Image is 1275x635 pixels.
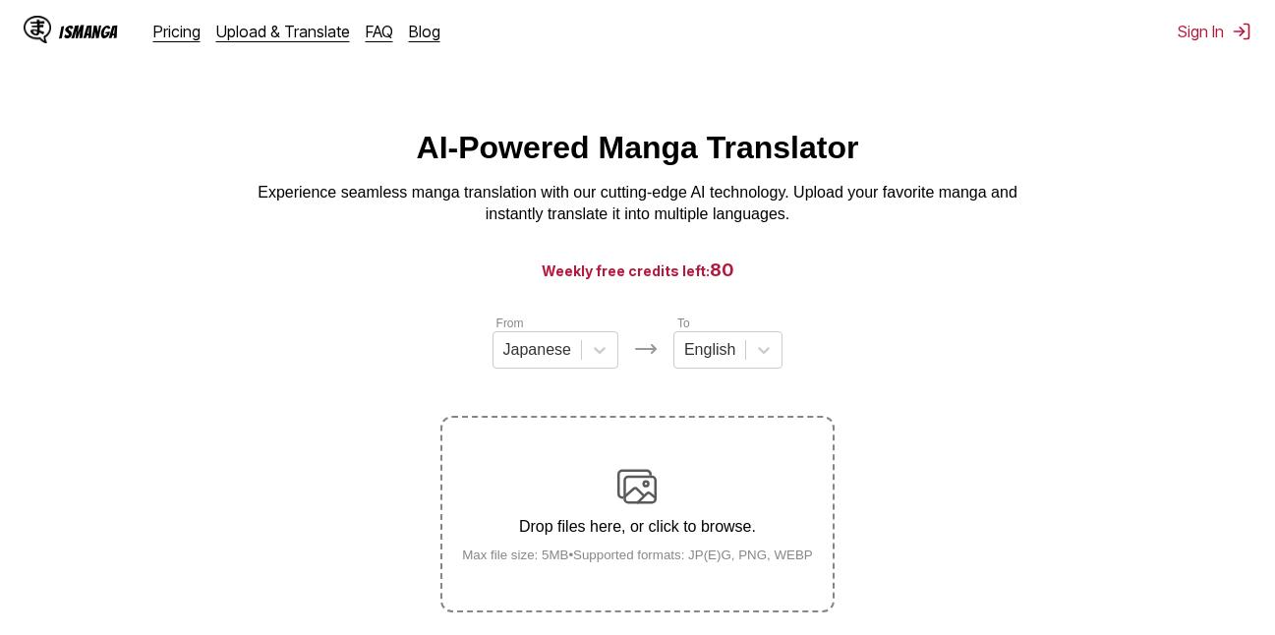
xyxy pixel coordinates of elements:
[446,518,829,536] p: Drop files here, or click to browse.
[216,22,350,41] a: Upload & Translate
[1232,22,1251,41] img: Sign out
[1178,22,1251,41] button: Sign In
[710,260,734,280] span: 80
[417,130,859,166] h1: AI-Powered Manga Translator
[24,16,51,43] img: IsManga Logo
[59,23,118,41] div: IsManga
[409,22,440,41] a: Blog
[47,258,1228,282] h3: Weekly free credits left:
[366,22,393,41] a: FAQ
[634,337,658,361] img: Languages icon
[677,317,690,330] label: To
[24,16,153,47] a: IsManga LogoIsManga
[153,22,201,41] a: Pricing
[446,548,829,562] small: Max file size: 5MB • Supported formats: JP(E)G, PNG, WEBP
[496,317,524,330] label: From
[245,182,1031,226] p: Experience seamless manga translation with our cutting-edge AI technology. Upload your favorite m...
